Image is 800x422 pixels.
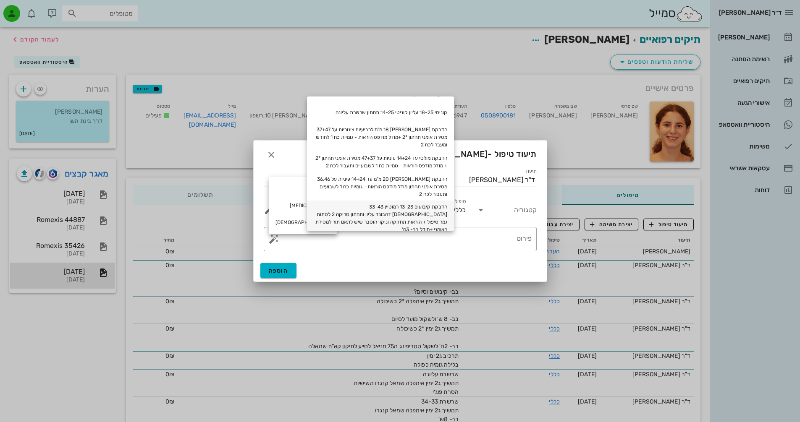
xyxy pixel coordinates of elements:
div: [MEDICAL_DATA] [269,197,337,214]
div: ד"ר [PERSON_NAME] [469,176,535,184]
span: כללי [454,206,466,214]
div: הלבנה [269,180,337,197]
span: הוספה [269,267,289,274]
span: תיעוד טיפול - [372,147,537,162]
label: תיעוד [525,168,537,175]
button: הוספה [260,263,297,278]
div: [DEMOGRAPHIC_DATA] [269,214,337,231]
div: הדבקת [PERSON_NAME] 20 מ"מ עד 14+24 עיניות על 36,46 מסירת אומני תחתון מודל מודפס הוראות - גומיות ... [307,173,454,201]
label: טיפול [455,198,466,205]
div: קוניטי 18-25 עליון קוניטי 14-25 תחתון שרשרת עליונה [307,102,454,123]
div: תיעודד"ר [PERSON_NAME] [405,173,537,187]
div: הדבקת מולטי עד 14+24 עיניות על 47+37 מסירת אומני תחתון *2 + מודל מודפס הוראות - גומיות כח 1 לשבוע... [307,151,454,173]
div: הדבקת קיבועים 13-23 רמוטיין 33-43 [DEMOGRAPHIC_DATA] דהבונד עליון ותחתון סריקה 2 לסתות גמר טיפול ... [307,201,454,236]
button: מחיר ₪ appended action [264,205,274,215]
div: הדבקת [PERSON_NAME] 18 מ"מ לרביעיות צינוריות על 37+47 מסירת אומני תחתון *2 +מודל מודפס הוראות - ג... [307,123,454,151]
